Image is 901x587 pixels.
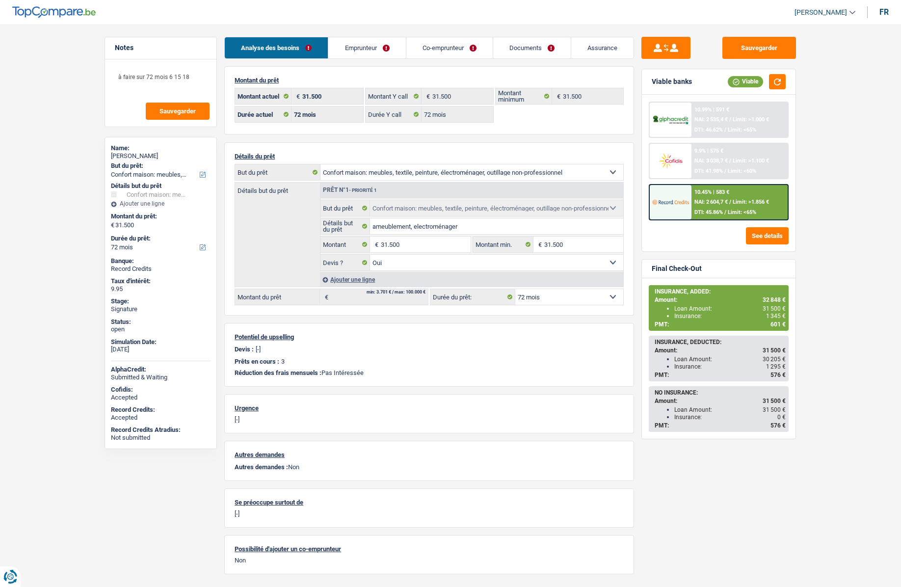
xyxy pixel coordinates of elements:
[366,88,422,104] label: Montant Y call
[674,363,786,370] div: Insurance:
[111,200,211,207] div: Ajouter une ligne
[674,356,786,363] div: Loan Amount:
[320,187,379,193] div: Prêt n°1
[787,4,855,21] a: [PERSON_NAME]
[235,510,624,517] p: [-]
[320,218,370,234] label: Détails but du prêt
[729,158,731,164] span: /
[733,116,769,123] span: Limit: >1.000 €
[724,209,726,215] span: /
[320,272,623,287] div: Ajouter une ligne
[111,346,211,353] div: [DATE]
[571,37,634,58] a: Assurance
[674,313,786,320] div: Insurance:
[655,339,786,346] div: INSURANCE, DEDUCTED:
[235,557,624,564] p: Non
[763,305,786,312] span: 31 500 €
[115,44,207,52] h5: Notes
[367,290,425,294] div: min: 3.701 € / max: 100.000 €
[406,37,493,58] a: Co-emprunteur
[763,406,786,413] span: 31 500 €
[652,152,689,170] img: Cofidis
[763,347,786,354] span: 31 500 €
[655,347,786,354] div: Amount:
[235,545,624,553] p: Possibilité d'ajouter un co-emprunteur
[729,199,731,205] span: /
[111,162,209,170] label: But du prêt:
[766,313,786,320] span: 1 345 €
[674,305,786,312] div: Loan Amount:
[694,189,729,195] div: 10.45% | 583 €
[320,237,370,252] label: Montant
[724,168,726,174] span: /
[770,321,786,328] span: 601 €
[225,37,328,58] a: Analyse des besoins
[733,158,769,164] span: Limit: >1.100 €
[728,168,756,174] span: Limit: <60%
[235,346,254,353] p: Devis :
[320,289,331,305] span: €
[430,289,515,305] label: Durée du prêt:
[111,374,211,381] div: Submitted & Waiting
[724,127,726,133] span: /
[111,414,211,422] div: Accepted
[694,116,728,123] span: NAI: 2 535,4 €
[111,338,211,346] div: Simulation Date:
[496,88,552,104] label: Montant minimum
[111,386,211,394] div: Cofidis:
[694,127,723,133] span: DTI: 46.62%
[728,76,763,87] div: Viable
[111,325,211,333] div: open
[146,103,210,120] button: Sauvegarder
[235,164,320,180] label: But du prêt
[422,88,432,104] span: €
[694,158,728,164] span: NAI: 3 038,7 €
[674,406,786,413] div: Loan Amount:
[235,416,624,423] p: [-]
[111,305,211,313] div: Signature
[111,297,211,305] div: Stage:
[235,499,624,506] p: Se préoccupe surtout de
[746,227,789,244] button: See details
[655,398,786,404] div: Amount:
[320,255,370,270] label: Devis ?
[763,356,786,363] span: 30 205 €
[111,277,211,285] div: Taux d'intérêt:
[879,7,889,17] div: fr
[235,451,624,458] p: Autres demandes
[235,183,320,194] label: Détails but du prêt
[256,346,261,353] p: [-]
[111,434,211,442] div: Not submitted
[722,37,796,59] button: Sauvegarder
[320,200,370,216] label: But du prêt
[235,369,624,376] p: Pas Intéressée
[159,108,196,114] span: Sauvegarder
[235,463,288,471] span: Autres demandes :
[111,235,209,242] label: Durée du prêt:
[235,88,291,104] label: Montant actuel
[111,394,211,401] div: Accepted
[552,88,563,104] span: €
[235,358,279,365] p: Prêts en cours :
[733,199,769,205] span: Limit: >1.856 €
[694,209,723,215] span: DTI: 45.86%
[473,237,533,252] label: Montant min.
[770,372,786,378] span: 576 €
[770,422,786,429] span: 576 €
[763,398,786,404] span: 31 500 €
[111,221,114,229] span: €
[111,366,211,374] div: AlphaCredit:
[366,107,422,122] label: Durée Y call
[655,296,786,303] div: Amount:
[235,289,320,305] label: Montant du prêt
[729,116,731,123] span: /
[493,37,571,58] a: Documents
[694,107,729,113] div: 10.99% | 591 €
[281,358,285,365] p: 3
[12,6,96,18] img: TopCompare Logo
[235,153,624,160] p: Détails du prêt
[655,372,786,378] div: PMT:
[533,237,544,252] span: €
[694,148,723,154] div: 9.9% | 575 €
[652,193,689,211] img: Record Credits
